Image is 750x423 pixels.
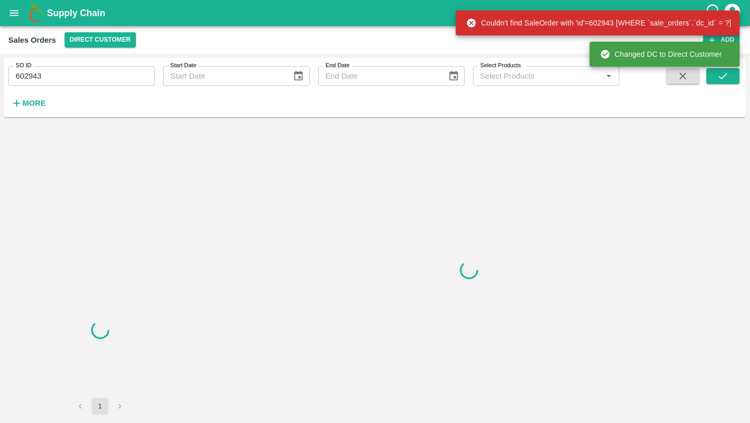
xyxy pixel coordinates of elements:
button: Select DC [65,32,136,47]
div: Sales Orders [8,33,56,47]
label: SO ID [16,61,31,70]
div: customer-support [705,4,723,22]
button: page 1 [92,398,108,415]
button: Choose date [289,66,308,86]
div: account of current user [723,2,742,24]
input: Enter SO ID [8,66,155,86]
div: Couldn't find SaleOrder with 'id'=602943 [WHERE `sale_orders`.`dc_id` = ?] [466,14,731,32]
button: Open [602,69,616,83]
button: Choose date [444,66,464,86]
button: open drawer [2,1,26,25]
label: Select Products [480,61,521,70]
label: Start Date [170,61,196,70]
img: logo [26,3,47,23]
nav: pagination navigation [70,398,130,415]
label: End Date [326,61,349,70]
input: Select Products [476,69,599,83]
b: Supply Chain [47,8,105,18]
strong: More [22,99,46,107]
a: Supply Chain [47,6,705,20]
input: Start Date [163,66,284,86]
input: End Date [318,66,440,86]
div: Changed DC to Direct Customer [600,45,722,64]
button: More [8,94,48,112]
